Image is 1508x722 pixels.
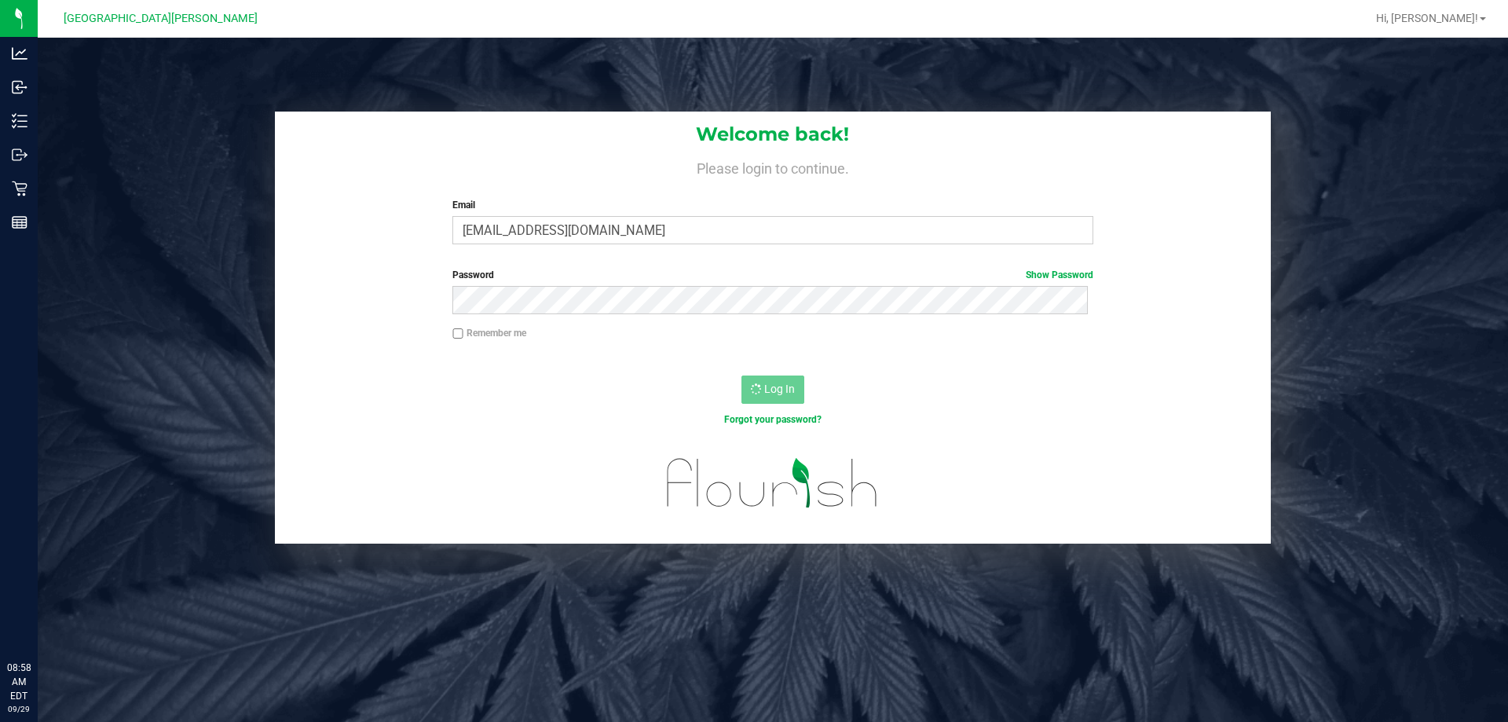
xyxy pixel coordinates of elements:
[7,703,31,715] p: 09/29
[648,443,897,523] img: flourish_logo.svg
[12,214,27,230] inline-svg: Reports
[724,414,822,425] a: Forgot your password?
[1376,12,1478,24] span: Hi, [PERSON_NAME]!
[741,376,804,404] button: Log In
[275,124,1271,145] h1: Welcome back!
[275,157,1271,176] h4: Please login to continue.
[452,198,1093,212] label: Email
[7,661,31,703] p: 08:58 AM EDT
[452,326,526,340] label: Remember me
[12,147,27,163] inline-svg: Outbound
[12,113,27,129] inline-svg: Inventory
[1026,269,1093,280] a: Show Password
[12,79,27,95] inline-svg: Inbound
[12,46,27,61] inline-svg: Analytics
[12,181,27,196] inline-svg: Retail
[452,269,494,280] span: Password
[64,12,258,25] span: [GEOGRAPHIC_DATA][PERSON_NAME]
[764,383,795,395] span: Log In
[452,328,463,339] input: Remember me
